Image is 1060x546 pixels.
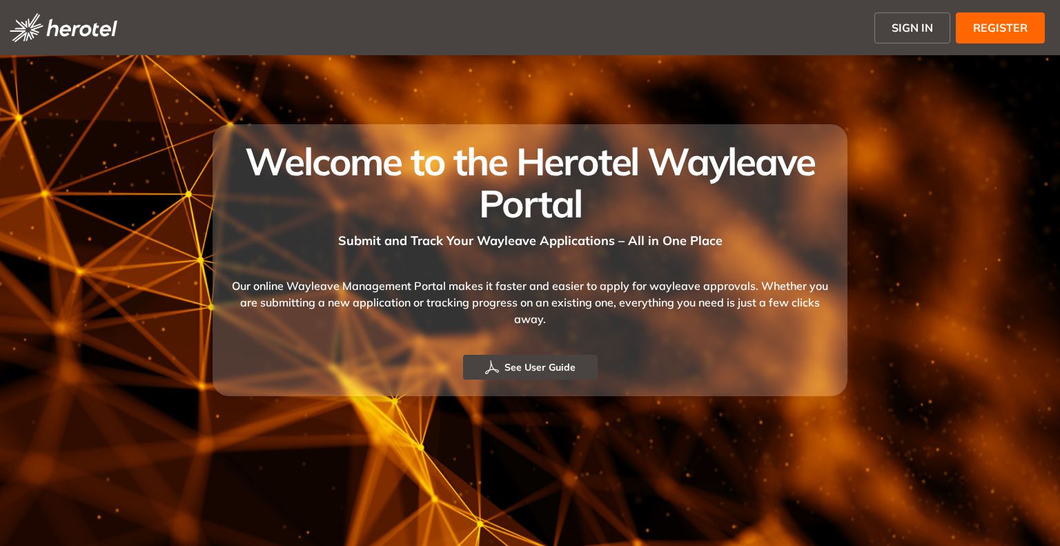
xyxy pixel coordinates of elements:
span: Welcome to the Herotel Wayleave Portal [245,137,814,227]
span: See User Guide [504,360,576,375]
img: logo [10,13,117,42]
div: Submit and Track Your Wayleave Applications – All in One Place [229,224,831,250]
div: Our online Wayleave Management Portal makes it faster and easier to apply for wayleave approvals.... [229,250,831,355]
button: SIGN IN [874,12,950,43]
span: REGISTER [973,19,1028,36]
span: SIGN IN [892,19,933,36]
button: See User Guide [463,355,598,380]
button: REGISTER [956,12,1045,43]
